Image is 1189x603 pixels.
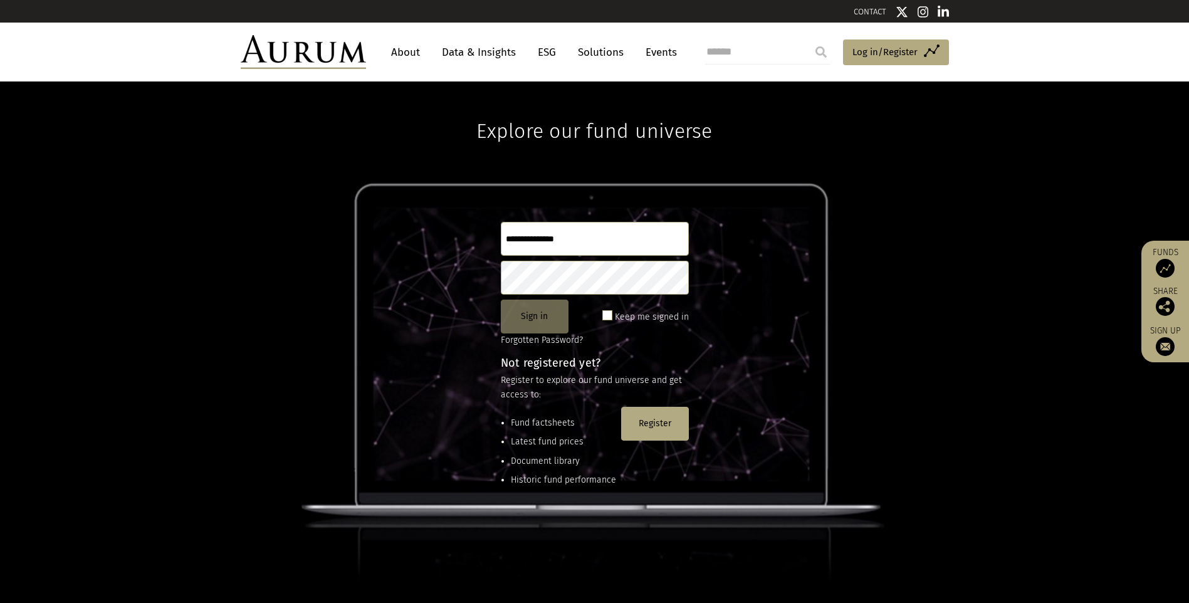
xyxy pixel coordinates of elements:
[511,473,616,487] li: Historic fund performance
[511,435,616,449] li: Latest fund prices
[1156,337,1175,356] img: Sign up to our newsletter
[511,416,616,430] li: Fund factsheets
[615,310,689,325] label: Keep me signed in
[1148,247,1183,278] a: Funds
[501,374,689,402] p: Register to explore our fund universe and get access to:
[1148,325,1183,356] a: Sign up
[852,45,918,60] span: Log in/Register
[843,39,949,66] a: Log in/Register
[241,35,366,69] img: Aurum
[501,300,568,333] button: Sign in
[896,6,908,18] img: Twitter icon
[1148,287,1183,316] div: Share
[436,41,522,64] a: Data & Insights
[1156,259,1175,278] img: Access Funds
[938,6,949,18] img: Linkedin icon
[621,407,689,441] button: Register
[501,335,583,345] a: Forgotten Password?
[476,81,712,143] h1: Explore our fund universe
[1156,297,1175,316] img: Share this post
[501,357,689,369] h4: Not registered yet?
[385,41,426,64] a: About
[854,7,886,16] a: CONTACT
[532,41,562,64] a: ESG
[639,41,677,64] a: Events
[572,41,630,64] a: Solutions
[809,39,834,65] input: Submit
[511,454,616,468] li: Document library
[918,6,929,18] img: Instagram icon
